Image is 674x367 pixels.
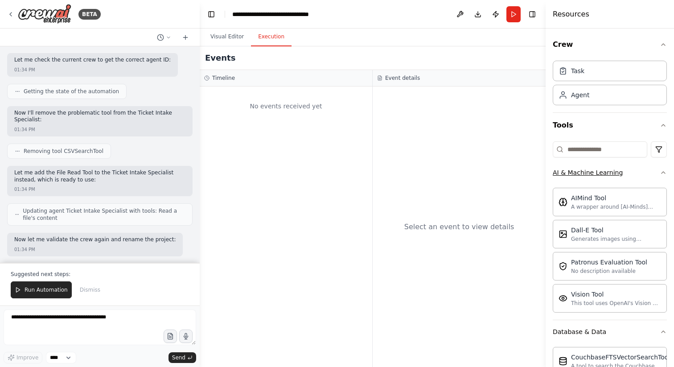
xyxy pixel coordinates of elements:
[571,235,661,243] div: Generates images using OpenAI's Dall-E model.
[4,352,42,363] button: Improve
[553,184,667,320] div: AI & Machine Learning
[553,168,623,177] div: AI & Machine Learning
[559,262,567,271] img: PatronusEvalTool
[24,88,119,95] span: Getting the state of the automation
[80,286,100,293] span: Dismiss
[25,286,68,293] span: Run Automation
[14,57,171,64] p: Let me check the current crew to get the correct agent ID:
[204,91,368,121] div: No events received yet
[553,327,606,336] div: Database & Data
[571,226,661,235] div: Dall-E Tool
[168,352,196,363] button: Send
[571,66,584,75] div: Task
[205,52,235,64] h2: Events
[553,32,667,57] button: Crew
[571,353,670,362] div: CouchbaseFTSVectorSearchTool
[153,32,175,43] button: Switch to previous chat
[14,169,185,183] p: Let me add the File Read Tool to the Ticket Intake Specialist instead, which is ready to use:
[559,294,567,303] img: VisionTool
[559,357,567,366] img: CouchbaseFTSVectorSearchTool
[553,161,667,184] button: AI & Machine Learning
[178,32,193,43] button: Start a new chat
[78,9,101,20] div: BETA
[385,74,420,82] h3: Event details
[14,236,176,243] p: Now let me validate the crew again and rename the project:
[559,230,567,239] img: DallETool
[14,246,35,253] div: 01:34 PM
[14,186,35,193] div: 01:34 PM
[553,9,589,20] h4: Resources
[14,110,185,124] p: Now I'll remove the problematic tool from the Ticket Intake Specialist:
[205,8,218,21] button: Hide left sidebar
[14,126,35,133] div: 01:34 PM
[14,66,35,73] div: 01:34 PM
[23,207,185,222] span: Updating agent Ticket Intake Specialist with tools: Read a file's content
[11,281,72,298] button: Run Automation
[16,354,38,361] span: Improve
[212,74,235,82] h3: Timeline
[11,271,189,278] p: Suggested next steps:
[75,281,105,298] button: Dismiss
[203,28,251,46] button: Visual Editor
[232,10,333,19] nav: breadcrumb
[571,290,661,299] div: Vision Tool
[164,330,177,343] button: Upload files
[571,268,647,275] div: No description available
[571,300,661,307] div: This tool uses OpenAI's Vision API to describe the contents of an image.
[571,194,661,202] div: AIMind Tool
[526,8,538,21] button: Hide right sidebar
[172,354,185,361] span: Send
[553,320,667,343] button: Database & Data
[559,198,567,206] img: AIMindTool
[404,222,514,232] div: Select an event to view details
[18,4,71,24] img: Logo
[553,113,667,138] button: Tools
[571,203,661,210] div: A wrapper around [AI-Minds]([URL][DOMAIN_NAME]). Useful for when you need answers to questions fr...
[24,148,103,155] span: Removing tool CSVSearchTool
[571,91,589,99] div: Agent
[571,258,647,267] div: Patronus Evaluation Tool
[553,57,667,112] div: Crew
[179,330,193,343] button: Click to speak your automation idea
[251,28,292,46] button: Execution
